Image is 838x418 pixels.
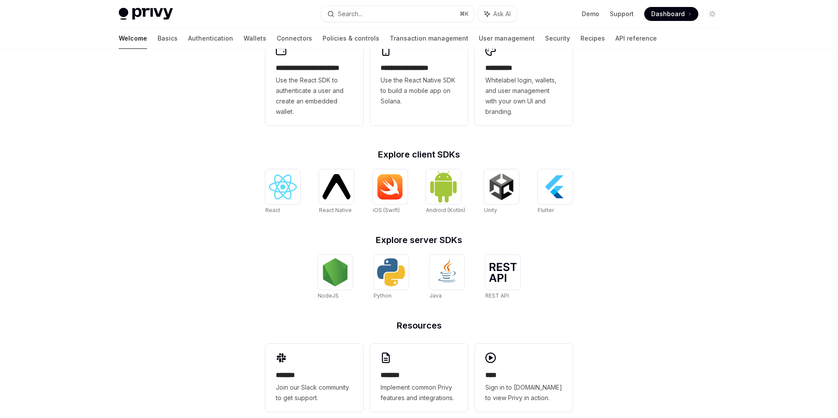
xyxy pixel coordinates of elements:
[244,28,266,49] a: Wallets
[538,169,573,215] a: FlutterFlutter
[265,236,573,244] h2: Explore server SDKs
[323,174,350,199] img: React Native
[479,28,535,49] a: User management
[429,170,457,203] img: Android (Kotlin)
[493,10,511,18] span: Ask AI
[426,169,465,215] a: Android (Kotlin)Android (Kotlin)
[158,28,178,49] a: Basics
[338,9,362,19] div: Search...
[323,28,379,49] a: Policies & controls
[478,6,517,22] button: Ask AI
[265,344,363,412] a: **** **Join our Slack community to get support.
[376,174,404,200] img: iOS (Swift)
[373,169,408,215] a: iOS (Swift)iOS (Swift)
[119,8,173,20] img: light logo
[644,7,698,21] a: Dashboard
[321,258,349,286] img: NodeJS
[485,255,520,300] a: REST APIREST API
[277,28,312,49] a: Connectors
[374,292,392,299] span: Python
[580,28,605,49] a: Recipes
[485,75,562,117] span: Whitelabel login, wallets, and user management with your own UI and branding.
[370,344,468,412] a: **** **Implement common Privy features and integrations.
[705,7,719,21] button: Toggle dark mode
[265,321,573,330] h2: Resources
[321,6,474,22] button: Search...⌘K
[188,28,233,49] a: Authentication
[319,169,354,215] a: React NativeReact Native
[475,344,573,412] a: ****Sign in to [DOMAIN_NAME] to view Privy in action.
[615,28,657,49] a: API reference
[374,255,409,300] a: PythonPython
[276,382,353,403] span: Join our Slack community to get support.
[475,37,573,126] a: **** *****Whitelabel login, wallets, and user management with your own UI and branding.
[429,292,442,299] span: Java
[276,75,353,117] span: Use the React SDK to authenticate a user and create an embedded wallet.
[538,207,554,213] span: Flutter
[460,10,469,17] span: ⌘ K
[651,10,685,18] span: Dashboard
[484,169,519,215] a: UnityUnity
[265,150,573,159] h2: Explore client SDKs
[119,28,147,49] a: Welcome
[318,292,339,299] span: NodeJS
[377,258,405,286] img: Python
[390,28,468,49] a: Transaction management
[319,207,352,213] span: React Native
[265,207,280,213] span: React
[426,207,465,213] span: Android (Kotlin)
[265,169,300,215] a: ReactReact
[485,382,562,403] span: Sign in to [DOMAIN_NAME] to view Privy in action.
[489,263,517,282] img: REST API
[269,175,297,199] img: React
[582,10,599,18] a: Demo
[373,207,400,213] span: iOS (Swift)
[610,10,634,18] a: Support
[429,255,464,300] a: JavaJava
[484,207,497,213] span: Unity
[381,382,457,403] span: Implement common Privy features and integrations.
[381,75,457,106] span: Use the React Native SDK to build a mobile app on Solana.
[488,173,515,201] img: Unity
[370,37,468,126] a: **** **** **** ***Use the React Native SDK to build a mobile app on Solana.
[545,28,570,49] a: Security
[433,258,461,286] img: Java
[318,255,353,300] a: NodeJSNodeJS
[485,292,509,299] span: REST API
[541,173,569,201] img: Flutter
